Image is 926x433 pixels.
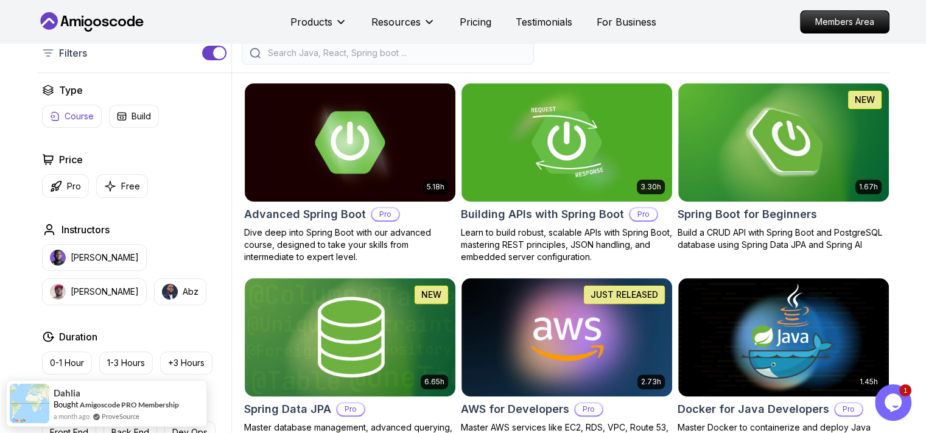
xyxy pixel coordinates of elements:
p: Free [121,180,140,192]
p: Abz [183,286,198,298]
img: provesource social proof notification image [10,384,49,423]
iframe: chat widget [875,384,914,421]
p: Filters [59,46,87,60]
p: 1.67h [859,182,878,192]
button: Free [96,174,148,198]
img: Spring Data JPA card [245,278,455,396]
p: Products [290,15,332,29]
img: Docker for Java Developers card [678,278,889,396]
h2: Advanced Spring Boot [244,206,366,223]
a: Members Area [800,10,889,33]
button: 1-3 Hours [99,351,153,375]
h2: Duration [59,329,97,344]
img: instructor img [162,284,178,300]
button: 0-1 Hour [42,351,92,375]
p: [PERSON_NAME] [71,252,139,264]
p: Resources [371,15,421,29]
p: Learn to build robust, scalable APIs with Spring Boot, mastering REST principles, JSON handling, ... [461,227,673,263]
button: +3 Hours [160,351,212,375]
p: 1.45h [860,377,878,387]
img: instructor img [50,284,66,300]
p: Members Area [801,11,889,33]
button: Resources [371,15,435,39]
button: instructor img[PERSON_NAME] [42,244,147,271]
h2: Building APIs with Spring Boot [461,206,624,223]
p: JUST RELEASED [591,289,658,301]
h2: Spring Boot for Beginners [678,206,817,223]
img: Building APIs with Spring Boot card [461,83,672,202]
span: Dahlia [54,388,80,398]
p: [PERSON_NAME] [71,286,139,298]
p: Pro [372,208,399,220]
button: Build [109,105,159,128]
input: Search Java, React, Spring boot ... [265,47,526,59]
p: Build [132,110,151,122]
img: Spring Boot for Beginners card [678,83,889,202]
button: Pro [42,174,89,198]
p: NEW [421,289,441,301]
h2: Instructors [61,222,110,237]
p: Dive deep into Spring Boot with our advanced course, designed to take your skills from intermedia... [244,227,456,263]
p: Pro [337,403,364,415]
p: Pro [630,208,657,220]
h2: Type [59,83,83,97]
p: Pro [67,180,81,192]
p: 3.30h [640,182,661,192]
a: For Business [597,15,656,29]
h2: AWS for Developers [461,401,569,418]
span: Bought [54,400,79,409]
button: instructor imgAbz [154,278,206,305]
p: 2.73h [641,377,661,387]
a: Amigoscode PRO Membership [80,400,179,409]
a: ProveSource [102,411,139,421]
p: Course [65,110,94,122]
p: 0-1 Hour [50,357,84,369]
span: a month ago [54,411,89,421]
img: instructor img [50,250,66,266]
p: 5.18h [427,182,444,192]
a: Pricing [460,15,491,29]
h2: Spring Data JPA [244,401,331,418]
p: +3 Hours [168,357,205,369]
button: Products [290,15,347,39]
h2: Docker for Java Developers [678,401,829,418]
p: 1-3 Hours [107,357,145,369]
a: Testimonials [516,15,572,29]
button: Course [42,105,102,128]
p: 6.65h [424,377,444,387]
a: Building APIs with Spring Boot card3.30hBuilding APIs with Spring BootProLearn to build robust, s... [461,83,673,263]
a: Advanced Spring Boot card5.18hAdvanced Spring BootProDive deep into Spring Boot with our advanced... [244,83,456,263]
p: Pro [575,403,602,415]
p: NEW [855,94,875,106]
h2: Price [59,152,83,167]
p: Pro [835,403,862,415]
button: instructor img[PERSON_NAME] [42,278,147,305]
img: AWS for Developers card [461,278,672,396]
a: Spring Boot for Beginners card1.67hNEWSpring Boot for BeginnersBuild a CRUD API with Spring Boot ... [678,83,889,251]
img: Advanced Spring Boot card [245,83,455,202]
p: Build a CRUD API with Spring Boot and PostgreSQL database using Spring Data JPA and Spring AI [678,227,889,251]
